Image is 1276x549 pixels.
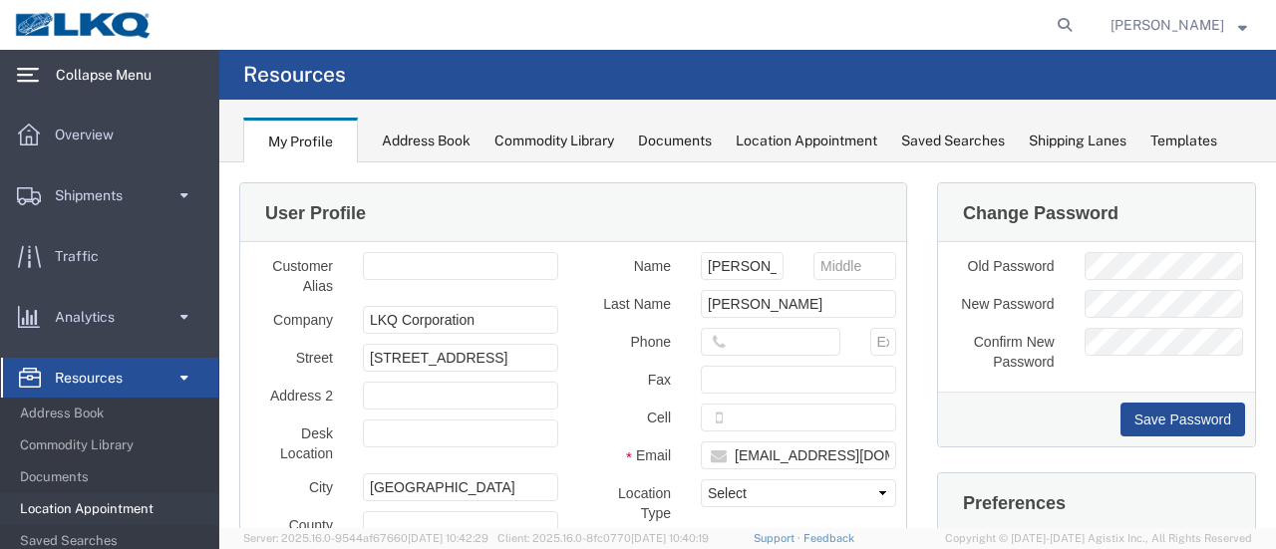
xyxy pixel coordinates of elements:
[1,236,218,276] a: Traffic
[56,55,165,95] span: Collapse Menu
[744,31,899,69] div: Change Password
[945,530,1252,547] span: Copyright © [DATE]-[DATE] Agistix Inc., All Rights Reserved
[638,131,712,151] div: Documents
[1150,131,1217,151] div: Templates
[714,165,850,209] label: Confirm New Password
[901,240,1026,274] button: Save Password
[243,118,358,163] div: My Profile
[481,90,564,118] input: First
[354,279,467,303] label: Email
[55,175,137,215] span: Shipments
[714,90,850,114] label: Old Password
[901,131,1005,151] div: Saved Searches
[1,175,218,215] a: Shipments
[594,90,677,118] input: Middle
[55,236,113,276] span: Traffic
[754,532,803,544] a: Support
[20,489,204,529] span: Location Appointment
[354,165,467,189] label: Phone
[497,532,709,544] span: Client: 2025.16.0-8fc0770
[1029,131,1126,151] div: Shipping Lanes
[354,90,467,114] label: Name
[408,532,488,544] span: [DATE] 10:42:29
[20,457,204,497] span: Documents
[55,358,137,398] span: Resources
[20,425,204,465] span: Commodity Library
[714,128,850,151] label: New Password
[243,50,346,100] h4: Resources
[243,532,488,544] span: Server: 2025.16.0-9544af67660
[803,532,854,544] a: Feedback
[382,131,471,151] div: Address Book
[354,128,467,151] label: Last Name
[1,115,218,154] a: Overview
[631,532,709,544] span: [DATE] 10:40:19
[55,115,128,154] span: Overview
[354,241,467,265] label: Cell
[736,131,877,151] div: Location Appointment
[744,321,846,359] div: Preferences
[1,358,218,398] a: Resources
[354,203,467,227] label: Fax
[1,297,218,337] a: Analytics
[494,131,614,151] div: Commodity Library
[1110,13,1248,37] button: [PERSON_NAME]
[219,162,1276,528] iframe: FS Legacy Container
[14,10,154,40] img: logo
[20,394,204,433] span: Address Book
[1111,14,1224,36] span: Sopha Sam
[651,165,678,193] input: Ext.
[354,317,467,361] label: Location Type
[16,349,129,373] label: County
[55,297,129,337] span: Analytics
